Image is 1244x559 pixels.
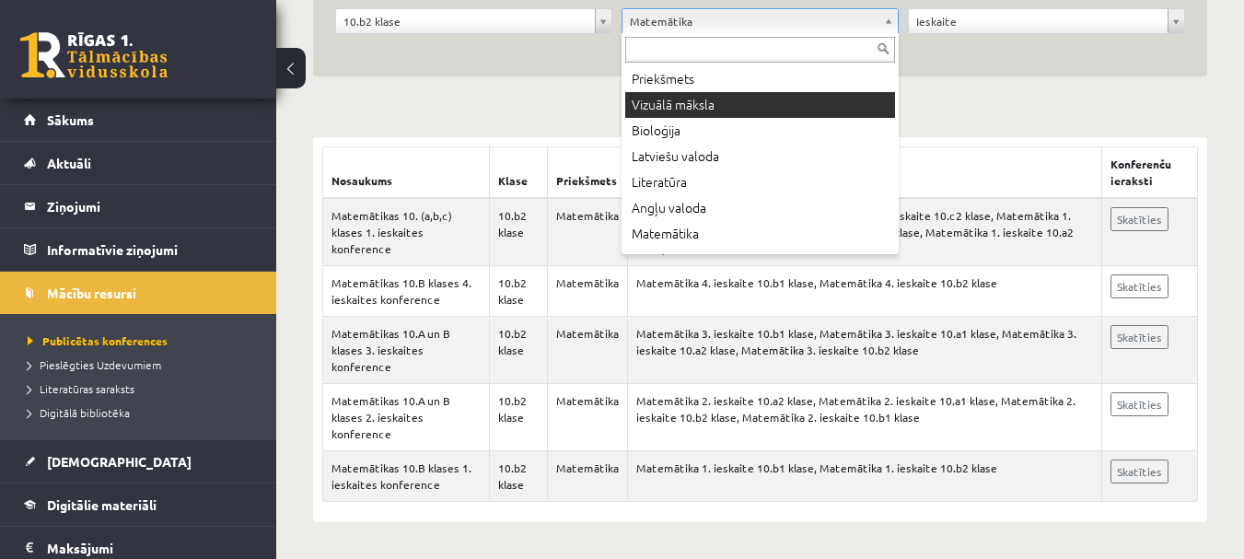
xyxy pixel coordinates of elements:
div: Latviešu valoda [625,144,895,169]
div: Vizuālā māksla [625,92,895,118]
div: Matemātika [625,221,895,247]
div: Angļu valoda [625,195,895,221]
div: Priekšmets [625,66,895,92]
div: Literatūra [625,169,895,195]
div: Latvijas un pasaules vēsture [625,247,895,273]
div: Bioloģija [625,118,895,144]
